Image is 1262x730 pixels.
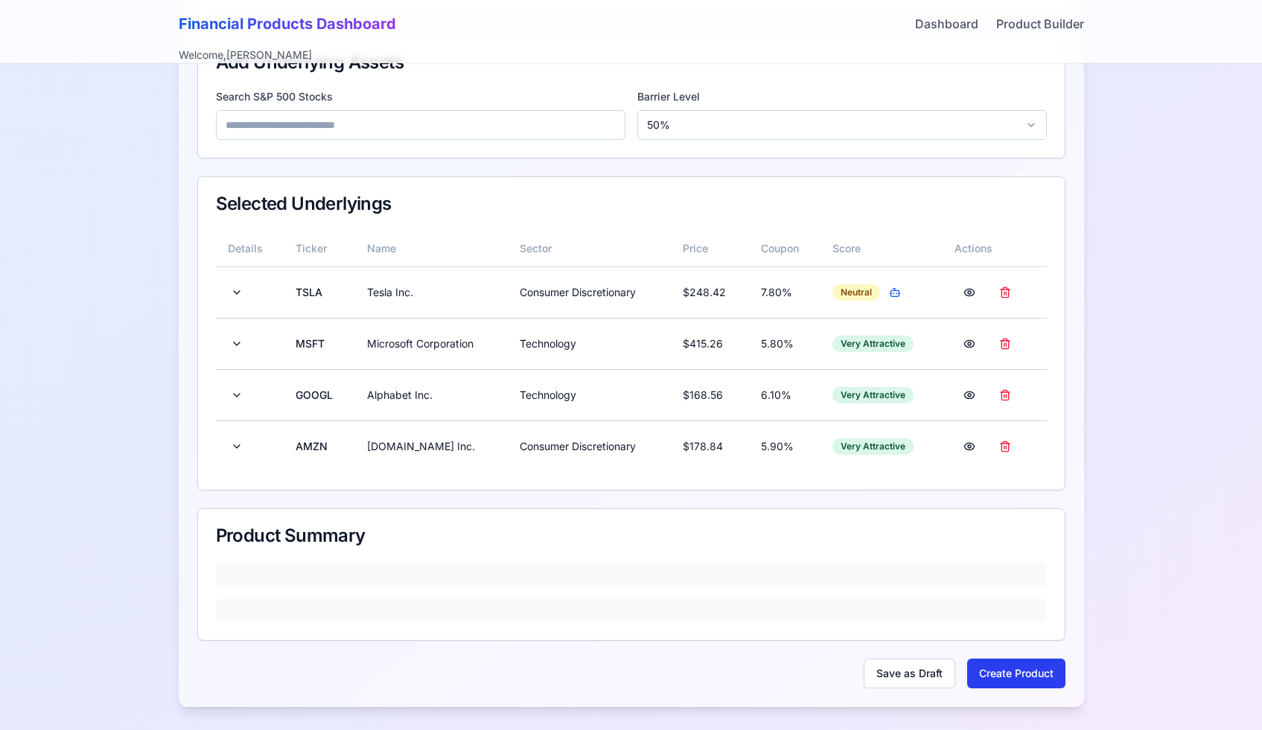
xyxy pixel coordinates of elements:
[284,369,354,420] td: GOOGL
[355,318,509,369] td: Microsoft Corporation
[671,369,749,420] td: $ 168.56
[832,284,880,301] div: Neutral
[355,266,509,318] td: Tesla Inc.
[216,231,284,266] th: Details
[967,659,1065,688] button: Create Product
[355,420,509,472] td: [DOMAIN_NAME] Inc.
[508,369,671,420] td: Technology
[508,231,671,266] th: Sector
[671,420,749,472] td: $ 178.84
[216,195,1047,213] div: Selected Underlyings
[820,231,943,266] th: Score
[749,420,820,472] td: 5.90 %
[216,54,1047,71] div: Add Underlying Assets
[915,15,978,33] a: Dashboard
[671,266,749,318] td: $ 248.42
[284,266,354,318] td: TSLA
[355,369,509,420] td: Alphabet Inc.
[179,48,312,63] div: Welcome, [PERSON_NAME]
[508,318,671,369] td: Technology
[832,387,914,403] div: Very Attractive
[864,659,955,688] button: Save as Draft
[355,231,509,266] th: Name
[749,369,820,420] td: 6.10 %
[996,15,1084,33] a: Product Builder
[179,13,396,34] h1: Financial Products Dashboard
[671,231,749,266] th: Price
[284,231,354,266] th: Ticker
[749,318,820,369] td: 5.80 %
[749,231,820,266] th: Coupon
[943,231,1047,266] th: Actions
[284,420,354,472] td: AMZN
[637,89,1047,104] label: Barrier Level
[749,266,820,318] td: 7.80 %
[832,438,914,455] div: Very Attractive
[216,527,1047,545] div: Product Summary
[508,266,671,318] td: Consumer Discretionary
[284,318,354,369] td: MSFT
[216,89,625,104] label: Search S&P 500 Stocks
[508,420,671,472] td: Consumer Discretionary
[671,318,749,369] td: $ 415.26
[832,336,914,352] div: Very Attractive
